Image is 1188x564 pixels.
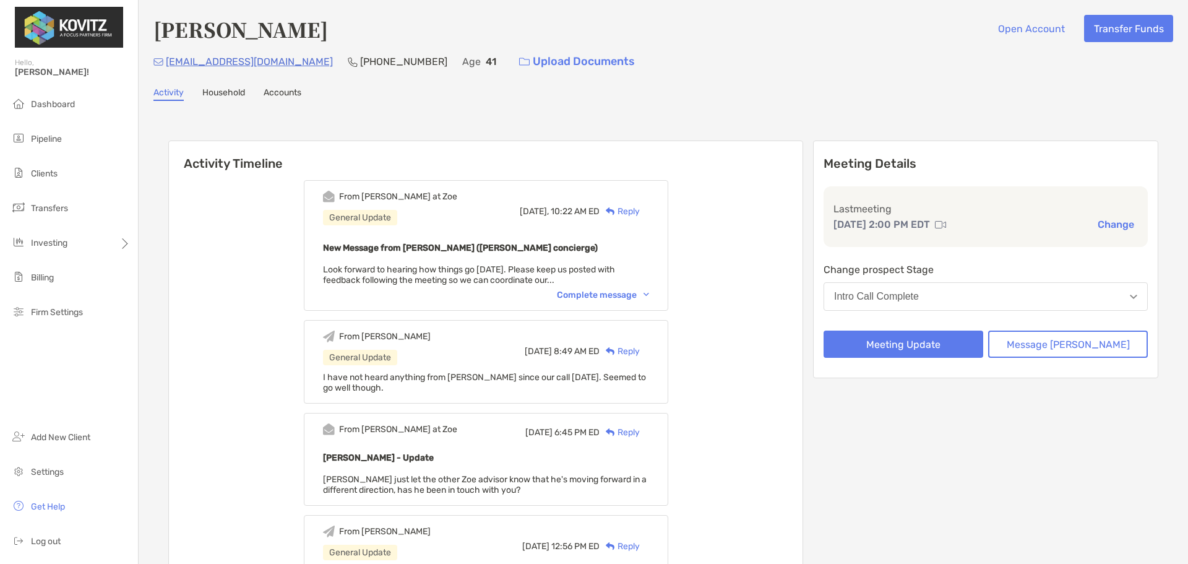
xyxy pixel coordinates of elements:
img: settings icon [11,464,26,479]
div: Reply [600,540,640,553]
span: [DATE] [525,427,553,438]
p: Age [462,54,481,69]
img: communication type [935,220,946,230]
img: billing icon [11,269,26,284]
span: I have not heard anything from [PERSON_NAME] since our call [DATE]. Seemed to go well though. [323,372,646,393]
span: [PERSON_NAME] just let the other Zoe advisor know that he's moving forward in a different directi... [323,474,647,495]
button: Change [1094,218,1138,231]
div: From [PERSON_NAME] at Zoe [339,424,457,435]
div: Reply [600,345,640,358]
span: 12:56 PM ED [551,541,600,552]
img: firm-settings icon [11,304,26,319]
h4: [PERSON_NAME] [153,15,328,43]
span: Firm Settings [31,307,83,318]
div: Intro Call Complete [834,291,919,302]
div: Reply [600,205,640,218]
img: get-help icon [11,498,26,513]
img: investing icon [11,235,26,249]
span: Settings [31,467,64,477]
p: [PHONE_NUMBER] [360,54,447,69]
a: Activity [153,87,184,101]
img: Event icon [323,331,335,342]
img: Event icon [323,526,335,537]
span: 8:49 AM ED [554,346,600,357]
b: [PERSON_NAME] - Update [323,453,434,463]
img: dashboard icon [11,96,26,111]
a: Upload Documents [511,48,643,75]
p: Last meeting [833,201,1138,217]
div: Complete message [557,290,649,300]
img: Event icon [323,423,335,435]
img: pipeline icon [11,131,26,145]
span: Get Help [31,501,65,512]
a: Accounts [264,87,301,101]
img: Chevron icon [643,293,649,297]
a: Household [202,87,245,101]
span: 10:22 AM ED [551,206,600,217]
button: Meeting Update [824,331,983,358]
div: Reply [600,426,640,439]
img: Phone Icon [348,57,358,67]
div: From [PERSON_NAME] at Zoe [339,191,457,202]
p: [EMAIL_ADDRESS][DOMAIN_NAME] [166,54,333,69]
span: Pipeline [31,134,62,144]
img: add_new_client icon [11,429,26,444]
span: Look forward to hearing how things go [DATE]. Please keep us posted with feedback following the m... [323,264,615,285]
span: Add New Client [31,432,90,443]
img: button icon [519,58,530,66]
img: Event icon [323,191,335,202]
img: Zoe Logo [15,5,123,50]
img: clients icon [11,165,26,180]
img: Reply icon [606,207,615,215]
img: Reply icon [606,428,615,436]
div: From [PERSON_NAME] [339,331,431,342]
p: Meeting Details [824,156,1148,171]
div: General Update [323,545,397,560]
span: Clients [31,168,58,179]
button: Open Account [988,15,1074,42]
div: From [PERSON_NAME] [339,526,431,537]
div: General Update [323,350,397,365]
span: Log out [31,536,61,547]
img: Email Icon [153,58,163,66]
button: Message [PERSON_NAME] [988,331,1148,358]
span: Transfers [31,203,68,214]
img: Open dropdown arrow [1130,295,1137,299]
img: Reply icon [606,347,615,355]
span: Billing [31,272,54,283]
p: 41 [486,54,496,69]
img: transfers icon [11,200,26,215]
img: logout icon [11,533,26,548]
img: Reply icon [606,542,615,550]
b: New Message from [PERSON_NAME] ([PERSON_NAME] concierge) [323,243,598,253]
p: [DATE] 2:00 PM EDT [833,217,930,232]
span: 6:45 PM ED [554,427,600,438]
span: Investing [31,238,67,248]
span: Dashboard [31,99,75,110]
span: [PERSON_NAME]! [15,67,131,77]
button: Intro Call Complete [824,282,1148,311]
span: [DATE] [525,346,552,357]
span: [DATE], [520,206,549,217]
span: [DATE] [522,541,549,552]
button: Transfer Funds [1084,15,1173,42]
div: General Update [323,210,397,225]
p: Change prospect Stage [824,262,1148,277]
h6: Activity Timeline [169,141,803,171]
